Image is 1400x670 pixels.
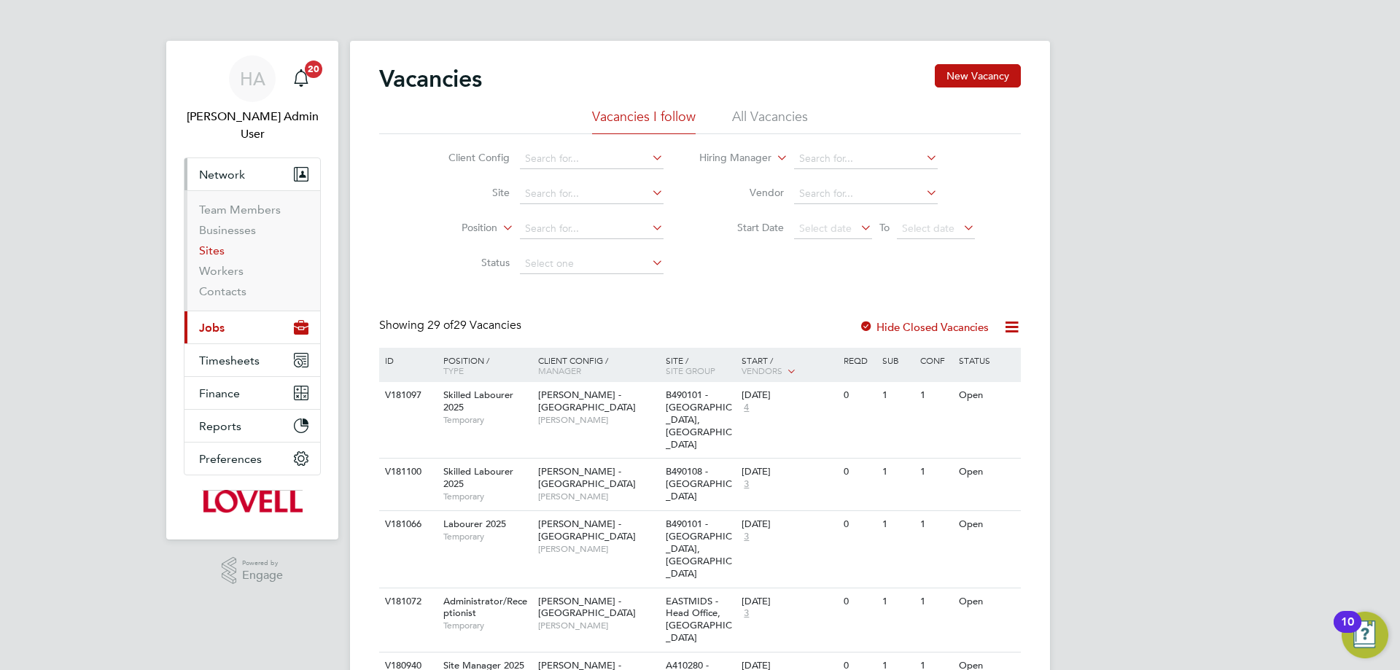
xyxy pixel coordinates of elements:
button: Reports [184,410,320,442]
div: Site / [662,348,739,383]
div: 1 [879,459,917,486]
span: Preferences [199,452,262,466]
span: Temporary [443,620,531,631]
a: Go to home page [184,490,321,513]
div: V181097 [381,382,432,409]
span: Site Group [666,365,715,376]
span: [PERSON_NAME] [538,543,658,555]
input: Select one [520,254,664,274]
span: Temporary [443,531,531,542]
input: Search for... [794,149,938,169]
input: Search for... [520,149,664,169]
a: 20 [287,55,316,102]
div: 0 [840,382,878,409]
label: Position [413,221,497,235]
button: Jobs [184,311,320,343]
span: Vendors [742,365,782,376]
div: Network [184,190,320,311]
img: lovell-logo-retina.png [202,490,302,513]
div: 1 [917,382,954,409]
div: ID [381,348,432,373]
a: Sites [199,244,225,257]
div: 0 [840,459,878,486]
li: All Vacancies [732,108,808,134]
a: Businesses [199,223,256,237]
div: Open [955,511,1019,538]
div: Reqd [840,348,878,373]
span: Temporary [443,491,531,502]
span: Skilled Labourer 2025 [443,465,513,490]
span: [PERSON_NAME] [538,620,658,631]
button: Open Resource Center, 10 new notifications [1342,612,1388,658]
span: Reports [199,419,241,433]
div: Showing [379,318,524,333]
span: [PERSON_NAME] [538,414,658,426]
span: 29 of [427,318,454,332]
span: 3 [742,478,751,491]
button: Preferences [184,443,320,475]
div: Position / [432,348,534,383]
button: New Vacancy [935,64,1021,87]
label: Site [426,186,510,199]
div: Client Config / [534,348,662,383]
label: Vendor [700,186,784,199]
button: Timesheets [184,344,320,376]
span: 20 [305,61,322,78]
div: Start / [738,348,840,384]
span: [PERSON_NAME] - [GEOGRAPHIC_DATA] [538,595,636,620]
label: Hide Closed Vacancies [859,320,989,334]
div: [DATE] [742,518,836,531]
span: 4 [742,402,751,414]
div: Open [955,459,1019,486]
span: Network [199,168,245,182]
input: Search for... [520,219,664,239]
span: Select date [902,222,954,235]
div: 1 [879,588,917,615]
span: Select date [799,222,852,235]
input: Search for... [520,184,664,204]
span: Timesheets [199,354,260,367]
div: 0 [840,511,878,538]
button: Network [184,158,320,190]
a: HA[PERSON_NAME] Admin User [184,55,321,143]
div: 0 [840,588,878,615]
div: Sub [879,348,917,373]
div: 1 [917,459,954,486]
h2: Vacancies [379,64,482,93]
span: Temporary [443,414,531,426]
div: V181100 [381,459,432,486]
span: Finance [199,386,240,400]
span: EASTMIDS - Head Office, [GEOGRAPHIC_DATA] [666,595,732,644]
span: Type [443,365,464,376]
span: HA [240,69,265,88]
span: Hays Admin User [184,108,321,143]
div: 1 [879,511,917,538]
span: Administrator/Receptionist [443,595,527,620]
a: Contacts [199,284,246,298]
span: [PERSON_NAME] - [GEOGRAPHIC_DATA] [538,465,636,490]
span: B490108 - [GEOGRAPHIC_DATA] [666,465,732,502]
div: V181066 [381,511,432,538]
a: Powered byEngage [222,557,284,585]
span: Labourer 2025 [443,518,506,530]
button: Finance [184,377,320,409]
span: B490101 - [GEOGRAPHIC_DATA], [GEOGRAPHIC_DATA] [666,389,732,451]
span: [PERSON_NAME] - [GEOGRAPHIC_DATA] [538,389,636,413]
a: Team Members [199,203,281,217]
span: Jobs [199,321,225,335]
span: [PERSON_NAME] - [GEOGRAPHIC_DATA] [538,518,636,542]
div: 10 [1341,622,1354,641]
div: [DATE] [742,596,836,608]
span: 3 [742,607,751,620]
div: Open [955,588,1019,615]
div: 1 [879,382,917,409]
div: 1 [917,511,954,538]
label: Hiring Manager [688,151,771,165]
input: Search for... [794,184,938,204]
label: Client Config [426,151,510,164]
span: Manager [538,365,581,376]
label: Status [426,256,510,269]
li: Vacancies I follow [592,108,696,134]
div: V181072 [381,588,432,615]
span: [PERSON_NAME] [538,491,658,502]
